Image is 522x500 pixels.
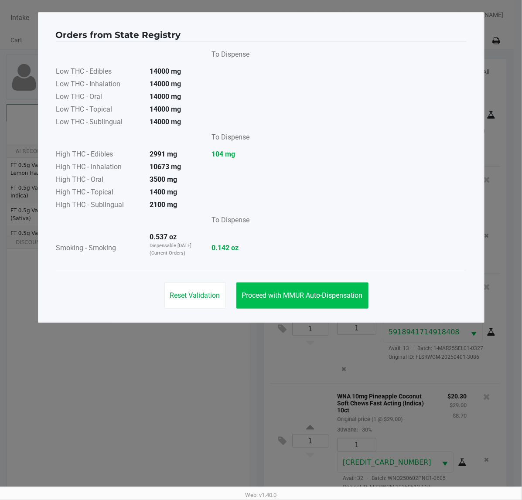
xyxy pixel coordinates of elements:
strong: 2100 mg [150,201,177,209]
button: Proceed with MMUR Auto-Dispensation [236,282,368,309]
td: High THC - Oral [56,174,143,187]
td: High THC - Sublingual [56,199,143,212]
td: To Dispense [205,129,250,149]
strong: 3500 mg [150,175,177,184]
span: Reset Validation [170,291,220,299]
td: Low THC - Sublingual [56,116,143,129]
td: Low THC - Edibles [56,66,143,78]
td: To Dispense [205,212,250,231]
strong: 14000 mg [150,118,181,126]
button: Reset Validation [164,282,226,309]
td: Low THC - Oral [56,91,143,104]
td: Smoking - Smoking [56,231,143,265]
strong: 14000 mg [150,67,181,75]
td: Low THC - Inhalation [56,78,143,91]
strong: 0.537 oz [150,233,177,241]
td: Low THC - Topical [56,104,143,116]
strong: 14000 mg [150,92,181,101]
strong: 2991 mg [150,150,177,158]
strong: 14000 mg [150,105,181,113]
strong: 14000 mg [150,80,181,88]
span: Web: v1.40.0 [246,492,277,498]
strong: 1400 mg [150,188,177,196]
td: High THC - Topical [56,187,143,199]
strong: 10673 mg [150,163,181,171]
strong: 0.142 oz [212,243,250,253]
td: High THC - Inhalation [56,161,143,174]
strong: 104 mg [212,149,250,160]
td: To Dispense [205,46,250,66]
p: Dispensable [DATE] (Current Orders) [150,242,197,257]
td: High THC - Edibles [56,149,143,161]
span: Proceed with MMUR Auto-Dispensation [242,291,363,299]
h4: Orders from State Registry [56,28,181,41]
